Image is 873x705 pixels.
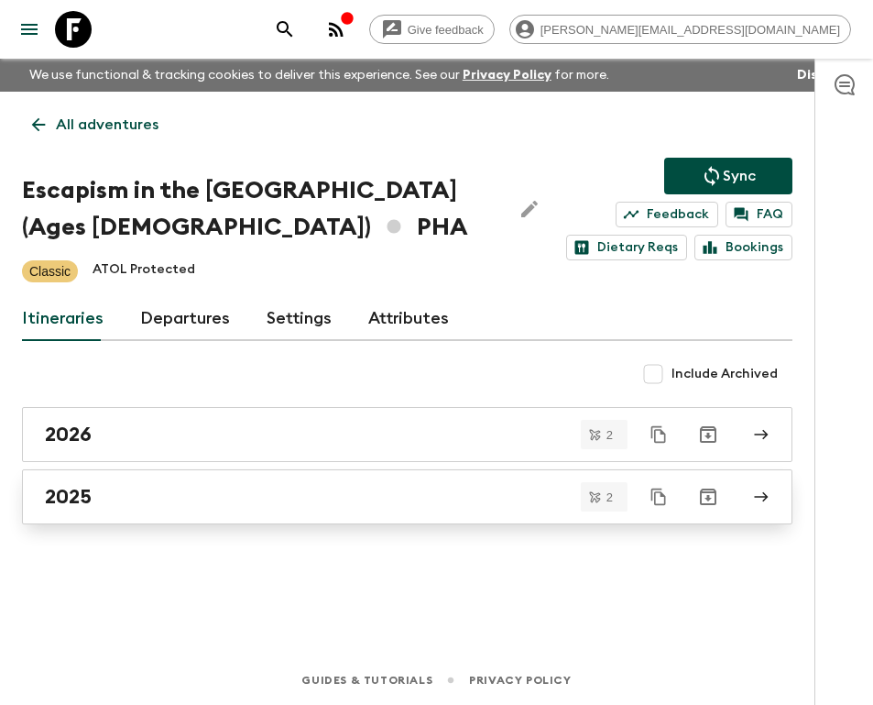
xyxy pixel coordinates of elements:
[11,11,48,48] button: menu
[642,418,675,451] button: Duplicate
[267,297,332,341] a: Settings
[530,23,850,37] span: [PERSON_NAME][EMAIL_ADDRESS][DOMAIN_NAME]
[22,106,169,143] a: All adventures
[671,365,778,383] span: Include Archived
[469,670,571,690] a: Privacy Policy
[22,59,617,92] p: We use functional & tracking cookies to deliver this experience. See our for more.
[690,416,726,453] button: Archive
[726,202,792,227] a: FAQ
[29,262,71,281] p: Classic
[45,485,92,509] h2: 2025
[566,235,687,260] a: Dietary Reqs
[369,15,495,44] a: Give feedback
[723,165,756,187] p: Sync
[595,429,624,441] span: 2
[664,158,792,194] button: Sync adventure departures to the booking engine
[509,15,851,44] div: [PERSON_NAME][EMAIL_ADDRESS][DOMAIN_NAME]
[301,670,432,690] a: Guides & Tutorials
[22,297,104,341] a: Itineraries
[267,11,303,48] button: search adventures
[22,407,792,462] a: 2026
[368,297,449,341] a: Attributes
[616,202,718,227] a: Feedback
[694,235,792,260] a: Bookings
[56,114,158,136] p: All adventures
[511,172,548,246] button: Edit Adventure Title
[595,491,624,503] span: 2
[140,297,230,341] a: Departures
[22,469,792,524] a: 2025
[690,479,726,515] button: Archive
[45,423,92,446] h2: 2026
[398,23,494,37] span: Give feedback
[463,69,551,82] a: Privacy Policy
[642,480,675,513] button: Duplicate
[93,260,195,282] p: ATOL Protected
[22,172,497,246] h1: Escapism in the [GEOGRAPHIC_DATA] (Ages [DEMOGRAPHIC_DATA]) PHA
[792,62,851,88] button: Dismiss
